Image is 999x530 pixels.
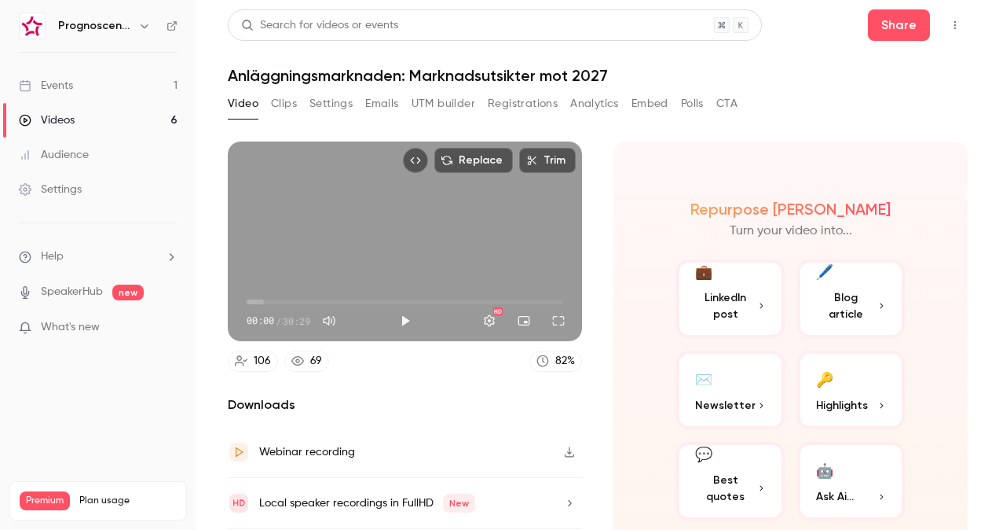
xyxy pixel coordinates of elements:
[690,200,891,219] h2: Repurpose [PERSON_NAME]
[730,222,852,241] p: Turn your video into...
[19,248,177,265] li: help-dropdown-opener
[695,397,756,414] span: Newsletter
[797,259,906,338] button: 🖊️Blog article
[676,442,785,521] button: 💬Best quotes
[283,314,310,328] span: 30:29
[543,305,574,337] button: Full screen
[41,284,103,300] a: SpeakerHub
[390,305,421,337] button: Play
[488,91,558,116] button: Registrations
[716,91,737,116] button: CTA
[797,351,906,429] button: 🔑Highlights
[228,91,258,116] button: Video
[259,443,355,462] div: Webinar recording
[310,353,322,370] div: 69
[816,397,868,414] span: Highlights
[276,314,281,328] span: /
[19,78,73,94] div: Events
[41,248,64,265] span: Help
[443,494,475,513] span: New
[20,13,45,39] img: Prognoscentret | Powered by Hubexo
[309,91,353,116] button: Settings
[19,147,89,163] div: Audience
[41,319,100,336] span: What's new
[313,305,345,337] button: Mute
[681,91,704,116] button: Polls
[434,148,513,173] button: Replace
[284,351,329,372] a: 69
[247,314,310,328] div: 00:00
[816,289,877,322] span: Blog article
[676,351,785,429] button: ✉️Newsletter
[247,314,274,328] span: 00:00
[508,305,540,337] button: Turn on miniplayer
[868,9,930,41] button: Share
[19,182,82,197] div: Settings
[474,305,505,337] button: Settings
[259,494,475,513] div: Local speaker recordings in FullHD
[695,289,756,322] span: LinkedIn post
[816,488,854,505] span: Ask Ai...
[695,262,712,283] div: 💼
[519,148,576,173] button: Trim
[570,91,619,116] button: Analytics
[695,444,712,466] div: 💬
[676,259,785,338] button: 💼LinkedIn post
[695,472,756,505] span: Best quotes
[816,366,833,391] div: 🔑
[365,91,398,116] button: Emails
[228,396,582,414] h2: Downloads
[159,321,177,335] iframe: Noticeable Trigger
[271,91,297,116] button: Clips
[695,366,712,391] div: ✉️
[228,66,968,85] h1: Anläggningsmarknaden: Marknadsutsikter mot 2027
[19,112,75,128] div: Videos
[20,491,70,510] span: Premium
[529,351,582,372] a: 82%
[797,442,906,521] button: 🤖Ask Ai...
[555,353,575,370] div: 82 %
[816,458,833,482] div: 🤖
[79,495,177,507] span: Plan usage
[631,91,668,116] button: Embed
[241,17,398,34] div: Search for videos or events
[412,91,475,116] button: UTM builder
[112,285,144,300] span: new
[493,307,503,315] div: HD
[403,148,428,173] button: Embed video
[254,353,271,370] div: 106
[58,18,132,34] h6: Prognoscentret | Powered by Hubexo
[816,262,833,283] div: 🖊️
[228,351,278,372] a: 106
[942,13,968,38] button: Top Bar Actions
